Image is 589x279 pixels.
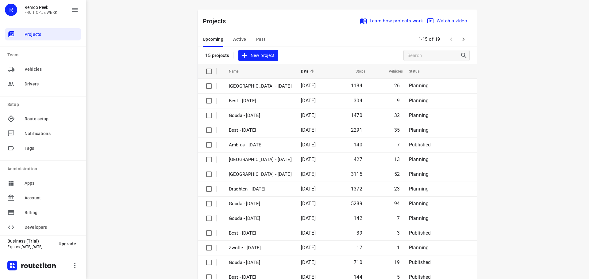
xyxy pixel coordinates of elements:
span: 39 [356,230,362,236]
div: Drivers [5,78,81,90]
span: Upgrade [59,241,76,246]
span: 3115 [351,171,362,177]
div: Route setup [5,113,81,125]
p: Gouda - [DATE] [229,200,292,207]
span: Planning [409,112,429,118]
span: 17 [356,245,362,251]
span: Status [409,68,428,75]
span: 19 [394,259,400,265]
div: Billing [5,206,81,219]
span: 140 [354,142,362,148]
button: Upgrade [54,238,81,249]
span: Planning [409,98,429,104]
p: Business (Trial) [7,239,54,243]
span: 3 [397,230,400,236]
span: Vehicles [25,66,79,73]
p: Setup [7,101,81,108]
span: Account [25,195,79,201]
div: Vehicles [5,63,81,75]
span: 13 [394,156,400,162]
div: Account [5,192,81,204]
span: 1 [397,245,400,251]
p: Projects [203,17,231,26]
p: Zwolle - Wednesday [229,83,292,90]
span: 304 [354,98,362,104]
input: Search projects [407,51,460,60]
p: Gouda - Tuesday [229,112,292,119]
p: Antwerpen - Monday [229,156,292,163]
span: Active [233,36,246,43]
span: 427 [354,156,362,162]
span: 5289 [351,201,362,206]
span: [DATE] [301,127,316,133]
span: [DATE] [301,245,316,251]
p: Expires [DATE][DATE] [7,245,54,249]
span: Projects [25,31,79,38]
p: Best - Friday [229,230,292,237]
span: [DATE] [301,142,316,148]
span: [DATE] [301,98,316,104]
span: Planning [409,245,429,251]
span: Date [301,68,317,75]
p: Ambius - [DATE] [229,141,292,149]
span: Planning [409,127,429,133]
span: Developers [25,224,79,231]
span: Upcoming [203,36,223,43]
span: Billing [25,209,79,216]
span: [DATE] [301,186,316,192]
div: Search [460,52,469,59]
span: 52 [394,171,400,177]
span: 32 [394,112,400,118]
span: 7 [397,142,400,148]
span: Apps [25,180,79,187]
span: Planning [409,201,429,206]
span: Past [256,36,266,43]
span: 1372 [351,186,362,192]
div: Apps [5,177,81,189]
span: 1-15 of 19 [416,33,443,46]
p: FRUIT OP JE WERK [25,10,57,15]
p: Zwolle - Friday [229,244,292,251]
span: [DATE] [301,156,316,162]
div: Projects [5,28,81,40]
span: 35 [394,127,400,133]
span: 1470 [351,112,362,118]
span: Planning [409,156,429,162]
span: Tags [25,145,79,152]
span: Vehicles [381,68,403,75]
span: Previous Page [445,33,457,45]
span: 710 [354,259,362,265]
div: R [5,4,17,16]
span: Published [409,259,431,265]
span: Planning [409,171,429,177]
p: [GEOGRAPHIC_DATA] - [DATE] [229,171,292,178]
p: Best - Tuesday [229,97,292,104]
span: [DATE] [301,259,316,265]
span: 2291 [351,127,362,133]
span: Planning [409,186,429,192]
span: Published [409,230,431,236]
p: Drachten - Monday [229,186,292,193]
span: [DATE] [301,215,316,221]
span: Notifications [25,130,79,137]
span: Route setup [25,116,79,122]
p: Gouda - [DATE] [229,215,292,222]
p: Team [7,52,81,58]
div: Tags [5,142,81,154]
span: Next Page [457,33,470,45]
button: New project [238,50,278,61]
span: Published [409,142,431,148]
div: Notifications [5,127,81,140]
span: [DATE] [301,171,316,177]
p: Gouda - Thursday [229,259,292,266]
p: Best - Monday [229,127,292,134]
p: Administration [7,166,81,172]
span: 23 [394,186,400,192]
span: Planning [409,215,429,221]
p: Remco Peek [25,5,57,10]
span: Name [229,68,247,75]
span: Stops [348,68,365,75]
span: [DATE] [301,112,316,118]
span: 9 [397,98,400,104]
span: 142 [354,215,362,221]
